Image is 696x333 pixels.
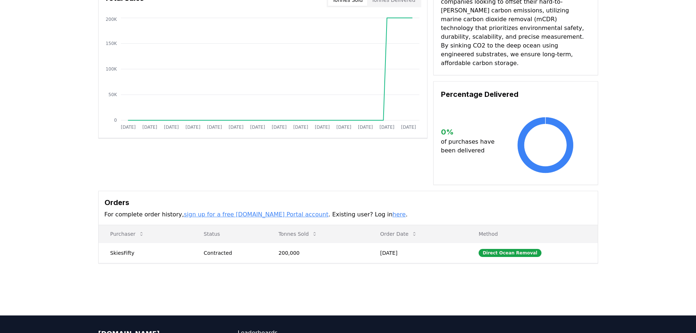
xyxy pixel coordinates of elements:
tspan: [DATE] [228,125,243,130]
tspan: 50K [108,92,117,97]
p: Status [198,230,261,238]
tspan: [DATE] [164,125,179,130]
tspan: [DATE] [142,125,157,130]
h3: Percentage Delivered [441,89,590,100]
tspan: 0 [114,118,117,123]
td: [DATE] [369,243,467,263]
tspan: 150K [106,41,117,46]
tspan: 100K [106,67,117,72]
tspan: [DATE] [401,125,416,130]
button: Order Date [374,227,423,241]
tspan: [DATE] [207,125,222,130]
tspan: [DATE] [185,125,200,130]
a: here [392,211,406,218]
h3: 0 % [441,126,501,137]
button: Tonnes Sold [273,227,323,241]
tspan: 200K [106,17,117,22]
a: sign up for a free [DOMAIN_NAME] Portal account [184,211,328,218]
tspan: [DATE] [271,125,286,130]
tspan: [DATE] [250,125,265,130]
tspan: [DATE] [121,125,136,130]
p: Method [473,230,592,238]
h3: Orders [104,197,592,208]
p: of purchases have been delivered [441,137,501,155]
tspan: [DATE] [293,125,308,130]
td: SkiesFifty [99,243,192,263]
tspan: [DATE] [358,125,373,130]
div: Contracted [204,249,261,257]
tspan: [DATE] [336,125,351,130]
tspan: [DATE] [379,125,394,130]
button: Purchaser [104,227,150,241]
div: Direct Ocean Removal [479,249,541,257]
tspan: [DATE] [315,125,330,130]
td: 200,000 [267,243,368,263]
p: For complete order history, . Existing user? Log in . [104,210,592,219]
